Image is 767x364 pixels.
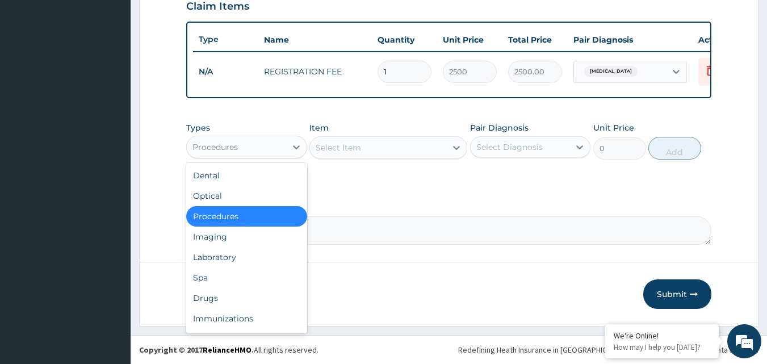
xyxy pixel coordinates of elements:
strong: Copyright © 2017 . [139,345,254,355]
textarea: Type your message and hit 'Enter' [6,243,216,283]
footer: All rights reserved. [131,335,767,364]
th: Total Price [502,28,568,51]
p: How may I help you today? [614,342,710,352]
label: Comment [186,200,712,210]
th: Name [258,28,372,51]
div: Spa [186,267,307,288]
a: RelianceHMO [203,345,252,355]
th: Pair Diagnosis [568,28,693,51]
div: Laboratory [186,247,307,267]
div: Dental [186,165,307,186]
button: Add [648,137,701,160]
th: Unit Price [437,28,502,51]
div: Redefining Heath Insurance in [GEOGRAPHIC_DATA] using Telemedicine and Data Science! [458,344,758,355]
div: Drugs [186,288,307,308]
div: Select Item [316,142,361,153]
h3: Claim Items [186,1,249,13]
td: REGISTRATION FEE [258,60,372,83]
div: Others [186,329,307,349]
label: Types [186,123,210,133]
button: Submit [643,279,711,309]
label: Item [309,122,329,133]
div: Procedures [186,206,307,227]
div: Procedures [192,141,238,153]
th: Quantity [372,28,437,51]
img: d_794563401_company_1708531726252_794563401 [21,57,46,85]
label: Pair Diagnosis [470,122,529,133]
div: Imaging [186,227,307,247]
div: Select Diagnosis [476,141,543,153]
th: Actions [693,28,749,51]
td: N/A [193,61,258,82]
div: Optical [186,186,307,206]
div: Immunizations [186,308,307,329]
div: Minimize live chat window [186,6,213,33]
div: Chat with us now [59,64,191,78]
th: Type [193,29,258,50]
span: [MEDICAL_DATA] [584,66,638,77]
div: We're Online! [614,330,710,341]
span: We're online! [66,110,157,224]
label: Unit Price [593,122,634,133]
